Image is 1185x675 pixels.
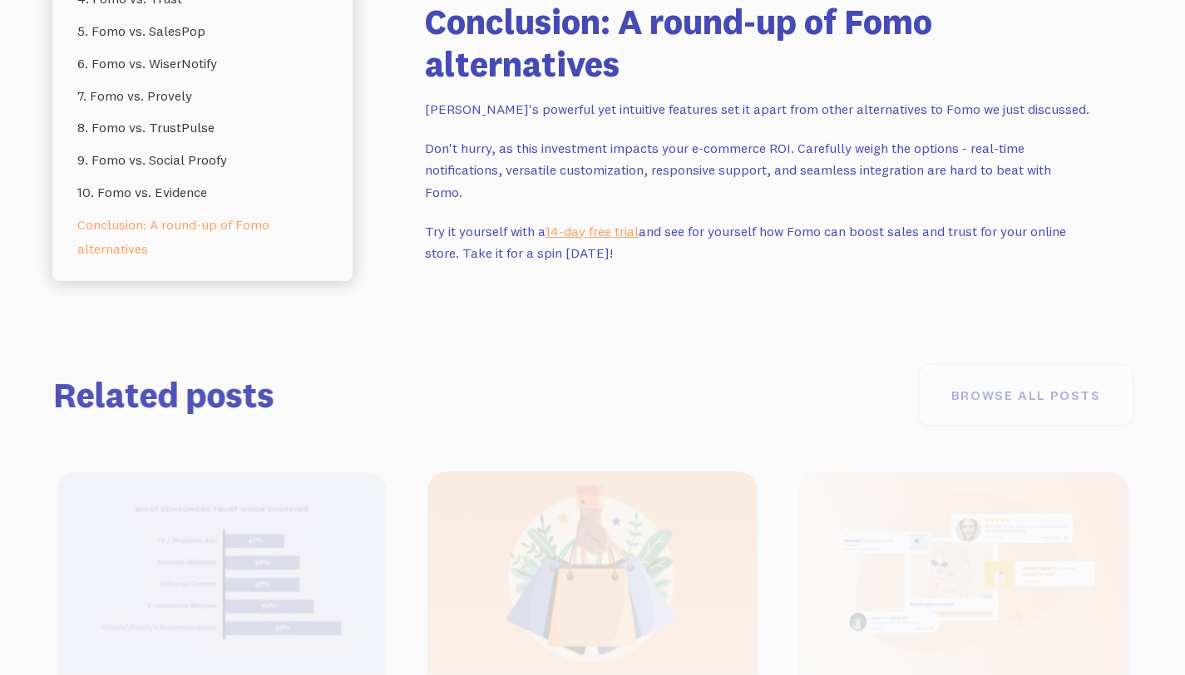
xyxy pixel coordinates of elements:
a: Conclusion: A round-up of Fomo alternatives [77,209,328,265]
a: 8. Fomo vs. TrustPulse [77,112,328,145]
a: 5. Fomo vs. SalesPop [77,15,328,47]
a: 10. Fomo vs. Evidence [77,176,328,209]
a: 14-day free trial [546,223,639,239]
a: 7. Fomo vs. Provely [77,80,328,112]
p: Try it yourself with a and see for yourself how Fomo can boost sales and trust for your online st... [425,220,1090,264]
p: Don't hurry, as this investment impacts your e-commerce ROI. Carefully weigh the options - real-t... [425,137,1090,204]
a: Browse all posts [919,364,1133,426]
p: [PERSON_NAME]'s powerful yet intuitive features set it apart from other alternatives to Fomo we j... [425,98,1090,121]
a: 6. Fomo vs. WiserNotify [77,47,328,80]
h2: Related posts [52,371,898,420]
h2: Conclusion: A round-up of Fomo alternatives [425,1,1090,85]
a: 9. Fomo vs. Social Proofy [77,144,328,176]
